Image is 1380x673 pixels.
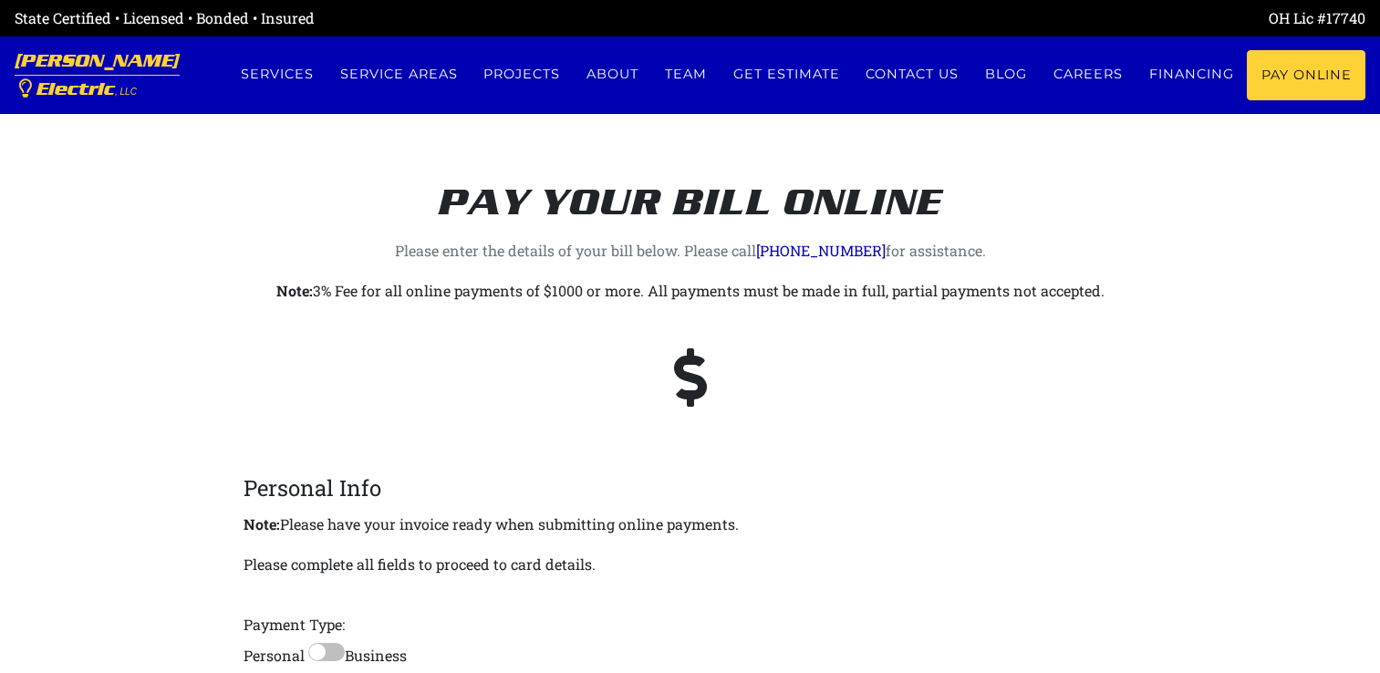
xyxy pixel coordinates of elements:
[972,50,1041,98] a: Blog
[244,514,280,533] strong: Note:
[184,278,1197,304] p: 3% Fee for all online payments of $1000 or more. All payments must be made in full, partial payme...
[471,50,574,98] a: Projects
[244,552,596,577] p: Please complete all fields to proceed to card details.
[244,512,1136,537] p: Please have your invoice ready when submitting online payments.
[15,7,690,29] div: State Certified • Licensed • Bonded • Insured
[276,281,313,300] strong: Note:
[1041,50,1136,98] a: Careers
[184,238,1197,264] p: Please enter the details of your bill below. Please call for assistance.
[853,50,972,98] a: Contact us
[327,50,471,98] a: Service Areas
[1247,50,1365,100] a: Pay Online
[244,614,345,636] label: Payment Type:
[244,471,1136,504] legend: Personal Info
[227,50,327,98] a: Services
[15,36,180,114] a: [PERSON_NAME] Electric, LLC
[690,7,1366,29] div: OH Lic #17740
[756,241,886,260] a: [PHONE_NUMBER]
[652,50,721,98] a: Team
[184,137,1197,224] h2: Pay your bill online
[574,50,652,98] a: About
[115,87,137,97] span: , LLC
[720,50,853,98] a: Get estimate
[1136,50,1247,98] a: Financing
